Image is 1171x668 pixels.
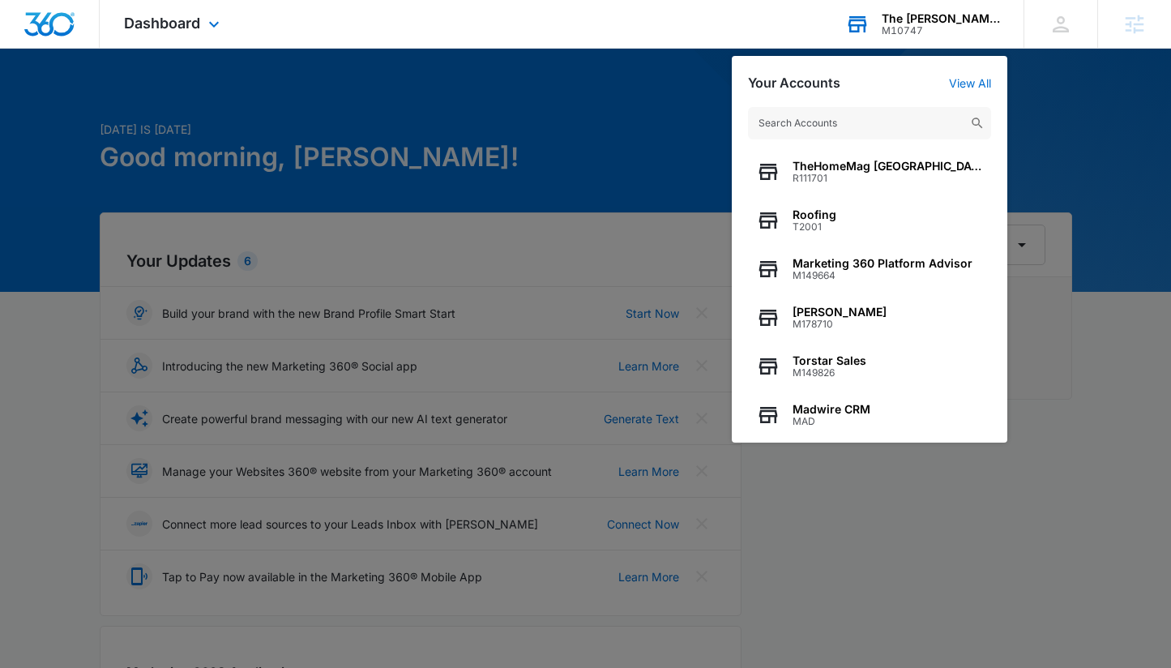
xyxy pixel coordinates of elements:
[748,75,840,91] h2: Your Accounts
[793,173,983,184] span: R111701
[793,160,983,173] span: TheHomeMag [GEOGRAPHIC_DATA]
[748,391,991,439] button: Madwire CRMMAD
[793,367,866,379] span: M149826
[793,221,836,233] span: T2001
[748,107,991,139] input: Search Accounts
[793,306,887,319] span: [PERSON_NAME]
[748,293,991,342] button: [PERSON_NAME]M178710
[793,403,870,416] span: Madwire CRM
[793,270,972,281] span: M149664
[949,76,991,90] a: View All
[748,148,991,196] button: TheHomeMag [GEOGRAPHIC_DATA]R111701
[793,354,866,367] span: Torstar Sales
[124,15,200,32] span: Dashboard
[748,245,991,293] button: Marketing 360 Platform AdvisorM149664
[793,208,836,221] span: Roofing
[793,319,887,330] span: M178710
[793,257,972,270] span: Marketing 360 Platform Advisor
[882,12,1000,25] div: account name
[748,342,991,391] button: Torstar SalesM149826
[882,25,1000,36] div: account id
[793,416,870,427] span: MAD
[748,196,991,245] button: RoofingT2001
